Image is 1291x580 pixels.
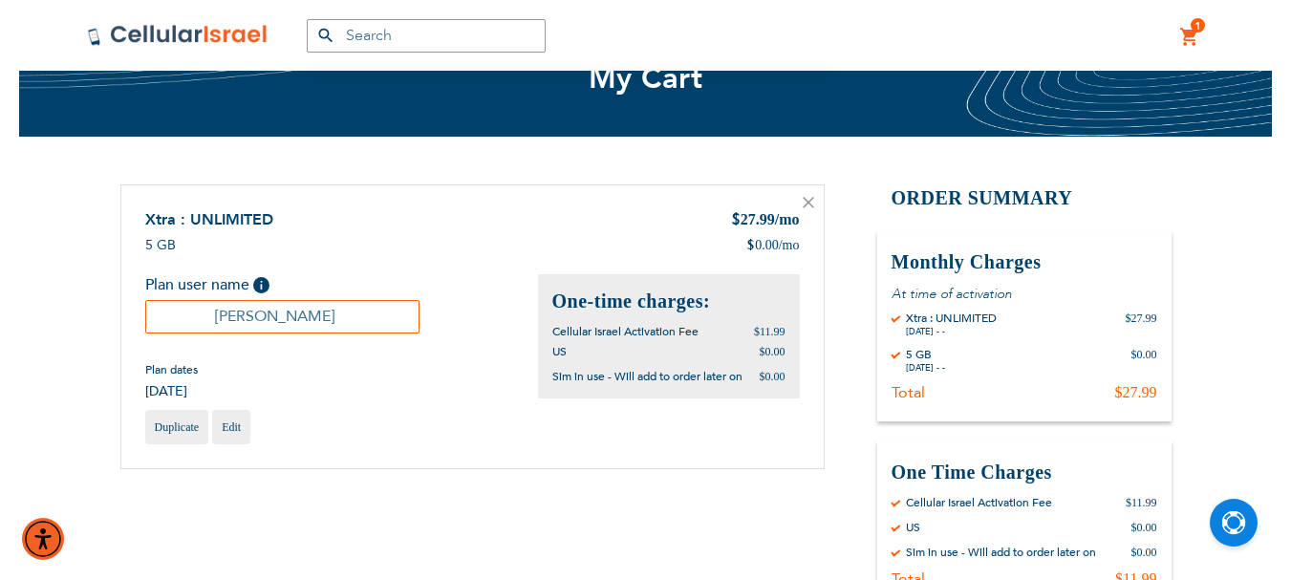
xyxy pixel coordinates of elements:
div: $0.00 [1131,545,1157,560]
span: Plan user name [145,274,249,295]
span: /mo [775,211,800,227]
div: Cellular Israel Activation Fee [906,495,1052,510]
div: Accessibility Menu [22,518,64,560]
div: $27.99 [1126,311,1157,337]
div: Xtra : UNLIMITED [906,311,997,326]
h3: Monthly Charges [892,249,1157,275]
a: Duplicate [145,410,209,444]
h2: One-time charges: [552,289,785,314]
span: /mo [779,236,800,255]
span: Help [253,277,269,293]
span: Sim in use - Will add to order later on [552,369,742,384]
span: [DATE] [145,382,198,400]
span: $11.99 [754,325,785,338]
span: 1 [1194,18,1201,33]
img: Cellular Israel Logo [87,24,269,47]
div: Total [892,383,925,402]
span: $0.00 [760,370,785,383]
h2: Order Summary [877,184,1172,212]
span: US [552,344,567,359]
div: $0.00 [1131,520,1157,535]
span: 5 GB [145,236,176,254]
span: Edit [222,420,241,434]
span: My Cart [589,58,703,98]
div: $0.00 [1131,347,1157,374]
div: [DATE] - - [906,362,945,374]
a: Xtra : UNLIMITED [145,209,273,230]
p: At time of activation [892,285,1157,303]
a: Edit [212,410,250,444]
input: Search [307,19,546,53]
span: Duplicate [155,420,200,434]
div: 5 GB [906,347,945,362]
span: $ [731,210,741,232]
span: Plan dates [145,362,198,377]
div: 27.99 [731,209,800,232]
div: $11.99 [1126,495,1157,510]
a: 1 [1179,26,1200,49]
div: $27.99 [1115,383,1157,402]
h3: One Time Charges [892,460,1157,485]
span: $0.00 [760,345,785,358]
div: Sim in use - Will add to order later on [906,545,1096,560]
span: $ [746,236,755,255]
div: US [906,520,920,535]
div: 0.00 [746,236,799,255]
div: [DATE] - - [906,326,997,337]
span: Cellular Israel Activation Fee [552,324,699,339]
